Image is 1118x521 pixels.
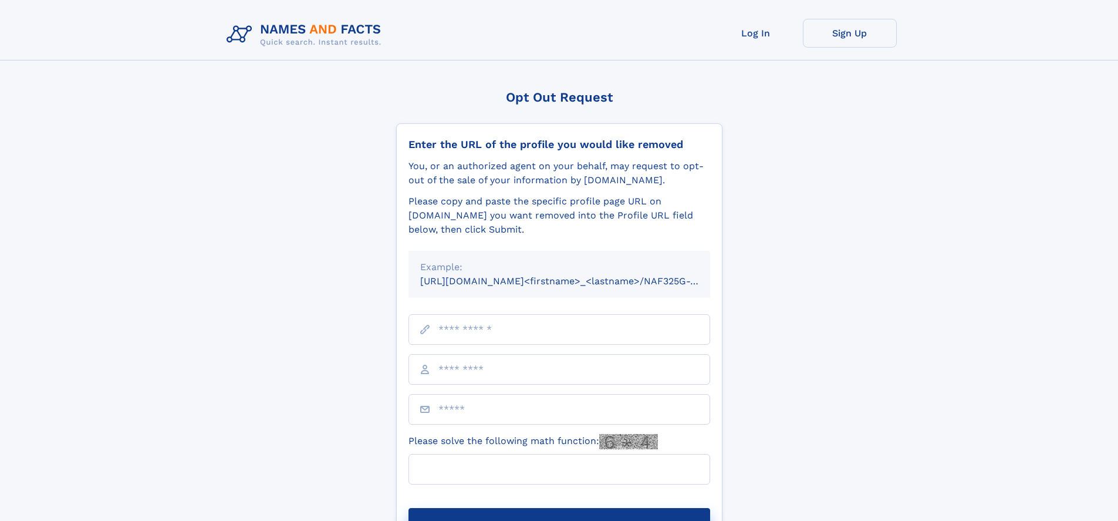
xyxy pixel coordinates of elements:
[408,194,710,237] div: Please copy and paste the specific profile page URL on [DOMAIN_NAME] you want removed into the Pr...
[408,159,710,187] div: You, or an authorized agent on your behalf, may request to opt-out of the sale of your informatio...
[408,434,658,449] label: Please solve the following math function:
[420,275,732,287] small: [URL][DOMAIN_NAME]<firstname>_<lastname>/NAF325G-xxxxxxxx
[408,138,710,151] div: Enter the URL of the profile you would like removed
[803,19,897,48] a: Sign Up
[222,19,391,51] img: Logo Names and Facts
[420,260,698,274] div: Example:
[709,19,803,48] a: Log In
[396,90,722,105] div: Opt Out Request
